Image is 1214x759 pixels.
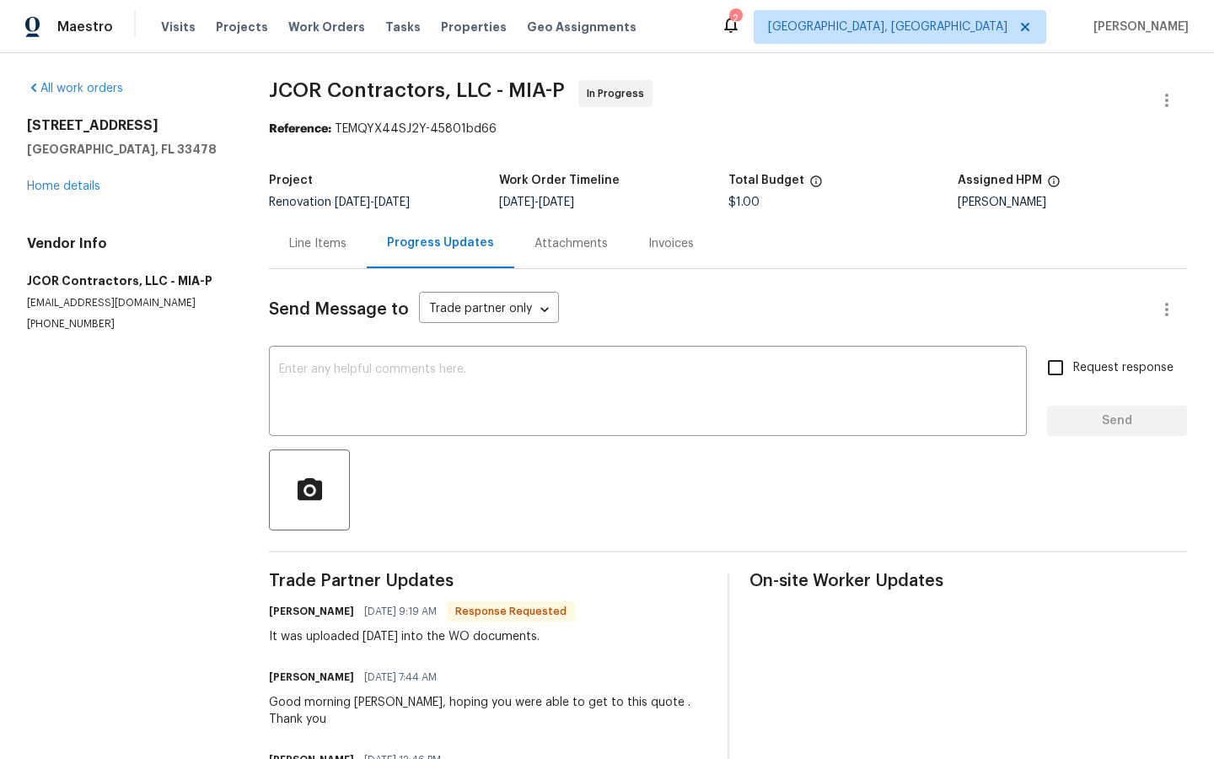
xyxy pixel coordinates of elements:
b: Reference: [269,123,331,135]
div: Progress Updates [387,234,494,251]
span: [GEOGRAPHIC_DATA], [GEOGRAPHIC_DATA] [768,19,1007,35]
span: Visits [161,19,196,35]
div: Invoices [648,235,694,252]
div: Good morning [PERSON_NAME], hoping you were able to get to this quote . Thank you [269,694,706,728]
span: Work Orders [288,19,365,35]
span: [PERSON_NAME] [1087,19,1189,35]
span: On-site Worker Updates [749,573,1187,589]
h2: [STREET_ADDRESS] [27,117,228,134]
div: Trade partner only [419,296,559,324]
span: Send Message to [269,301,409,318]
div: 2 [729,10,741,27]
div: Line Items [289,235,346,252]
span: - [499,196,574,208]
span: $1.00 [728,196,760,208]
h6: [PERSON_NAME] [269,603,354,620]
h6: [PERSON_NAME] [269,669,354,686]
span: JCOR Contractors, LLC - MIA-P [269,80,565,100]
span: [DATE] 9:19 AM [364,603,437,620]
span: [DATE] [539,196,574,208]
span: [DATE] 7:44 AM [364,669,437,686]
span: In Progress [587,85,651,102]
span: [DATE] [499,196,534,208]
span: Projects [216,19,268,35]
span: The total cost of line items that have been proposed by Opendoor. This sum includes line items th... [809,175,823,196]
div: TEMQYX44SJ2Y-45801bd66 [269,121,1187,137]
p: [EMAIL_ADDRESS][DOMAIN_NAME] [27,296,228,310]
p: [PHONE_NUMBER] [27,317,228,331]
span: - [335,196,410,208]
h5: Project [269,175,313,186]
h4: Vendor Info [27,235,228,252]
span: [DATE] [335,196,370,208]
h5: Work Order Timeline [499,175,620,186]
div: Attachments [534,235,608,252]
span: The hpm assigned to this work order. [1047,175,1061,196]
a: Home details [27,180,100,192]
h5: [GEOGRAPHIC_DATA], FL 33478 [27,141,228,158]
span: Properties [441,19,507,35]
span: Maestro [57,19,113,35]
span: Response Requested [449,603,573,620]
h5: JCOR Contractors, LLC - MIA-P [27,272,228,289]
div: It was uploaded [DATE] into the WO documents. [269,628,575,645]
span: [DATE] [374,196,410,208]
div: [PERSON_NAME] [958,196,1187,208]
h5: Total Budget [728,175,804,186]
span: Request response [1073,359,1174,377]
span: Trade Partner Updates [269,573,706,589]
span: Geo Assignments [527,19,637,35]
span: Renovation [269,196,410,208]
span: Tasks [385,21,421,33]
a: All work orders [27,83,123,94]
h5: Assigned HPM [958,175,1042,186]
